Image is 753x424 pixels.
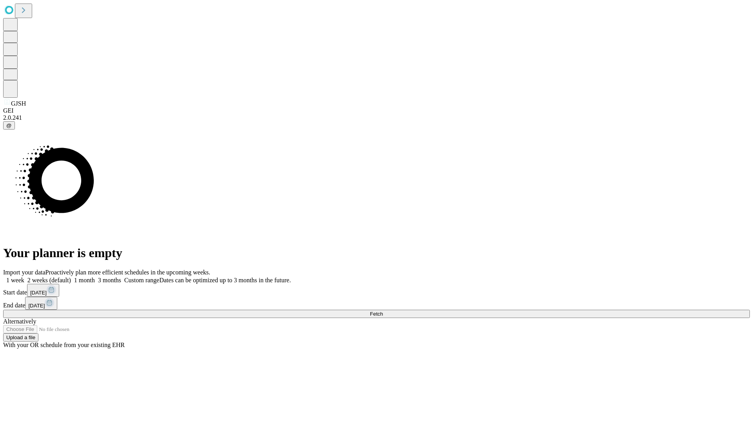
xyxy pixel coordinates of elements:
button: @ [3,121,15,130]
span: 1 month [74,277,95,283]
span: Proactively plan more efficient schedules in the upcoming weeks. [45,269,210,276]
span: [DATE] [30,290,47,296]
div: GEI [3,107,750,114]
span: 1 week [6,277,24,283]
span: Alternatively [3,318,36,325]
button: Upload a file [3,333,38,342]
span: GJSH [11,100,26,107]
span: [DATE] [28,303,45,309]
h1: Your planner is empty [3,246,750,260]
span: 2 weeks (default) [27,277,71,283]
span: Dates can be optimized up to 3 months in the future. [159,277,291,283]
span: Import your data [3,269,45,276]
span: Custom range [124,277,159,283]
span: Fetch [370,311,383,317]
div: End date [3,297,750,310]
span: With your OR schedule from your existing EHR [3,342,125,348]
button: Fetch [3,310,750,318]
span: 3 months [98,277,121,283]
button: [DATE] [27,284,59,297]
div: 2.0.241 [3,114,750,121]
div: Start date [3,284,750,297]
span: @ [6,122,12,128]
button: [DATE] [25,297,57,310]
